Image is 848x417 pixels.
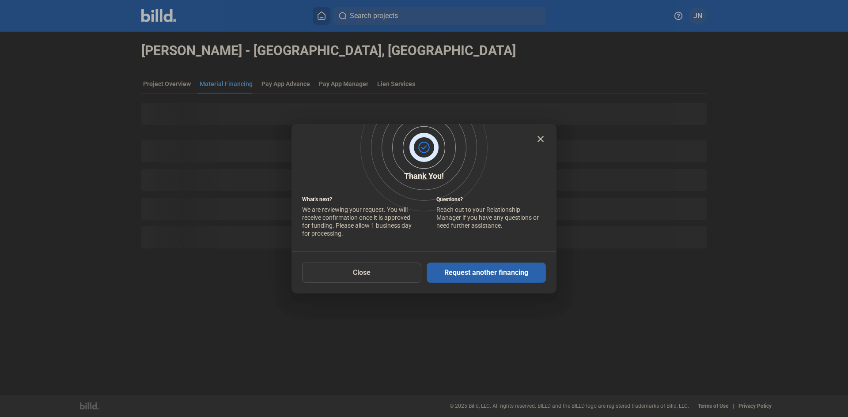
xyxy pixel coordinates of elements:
[535,134,546,144] mat-icon: close
[302,195,412,206] div: What’s next?
[427,263,546,283] button: Request another financing
[302,263,421,283] button: Close
[302,170,546,184] div: Thank You!
[302,195,412,240] div: We are reviewing your request. You will receive confirmation once it is approved for funding. Ple...
[436,195,546,206] div: Questions?
[436,195,546,232] div: Reach out to your Relationship Manager if you have any questions or need further assistance.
